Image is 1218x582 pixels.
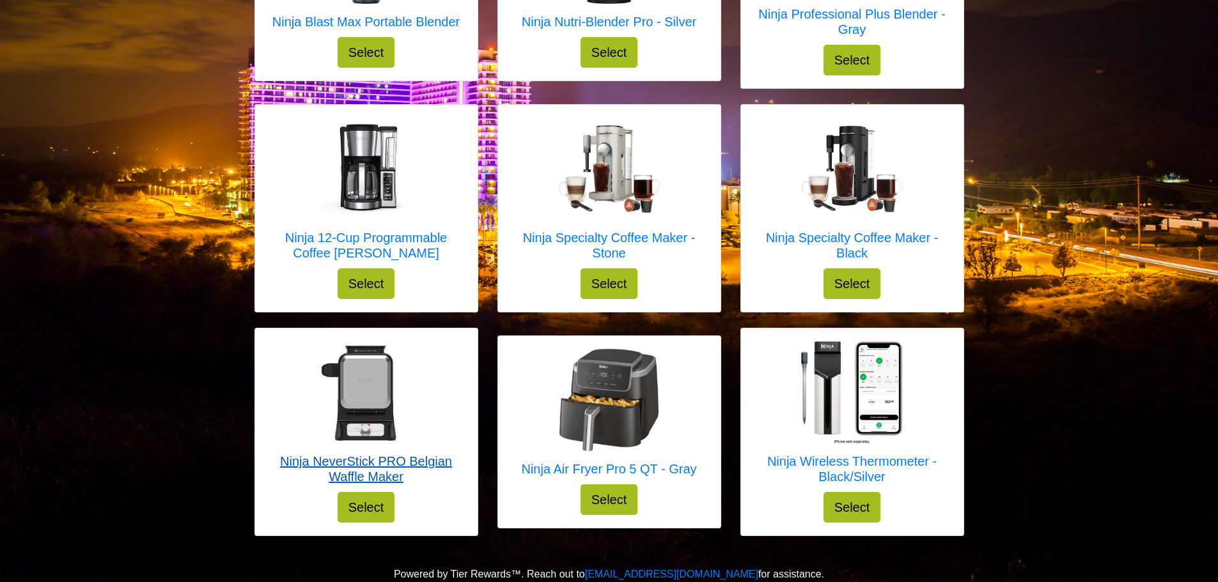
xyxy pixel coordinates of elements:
img: Ninja Air Fryer Pro 5 QT - Gray [558,349,660,451]
h5: Ninja 12-Cup Programmable Coffee [PERSON_NAME] [268,230,465,261]
a: Ninja NeverStick PRO Belgian Waffle Maker Ninja NeverStick PRO Belgian Waffle Maker [268,341,465,492]
img: Ninja Specialty Coffee Maker - Stone [558,125,660,212]
a: Ninja Specialty Coffee Maker - Stone Ninja Specialty Coffee Maker - Stone [511,118,708,268]
img: Ninja Specialty Coffee Maker - Black [801,126,903,213]
h5: Ninja Specialty Coffee Maker - Black [754,230,951,261]
button: Select [581,484,638,515]
h5: Ninja Blast Max Portable Blender [272,14,460,29]
button: Select [824,492,881,523]
img: Ninja Wireless Thermometer - Black/Silver [801,341,903,443]
h5: Ninja Air Fryer Pro 5 QT - Gray [521,461,696,477]
button: Select [824,268,881,299]
button: Select [581,37,638,68]
img: Ninja 12-Cup Programmable Coffee Brewer [315,118,418,220]
a: Ninja 12-Cup Programmable Coffee Brewer Ninja 12-Cup Programmable Coffee [PERSON_NAME] [268,118,465,268]
button: Select [338,37,395,68]
span: Powered by Tier Rewards™. Reach out to for assistance. [394,569,824,579]
a: Ninja Specialty Coffee Maker - Black Ninja Specialty Coffee Maker - Black [754,118,951,268]
a: [EMAIL_ADDRESS][DOMAIN_NAME] [585,569,758,579]
h5: Ninja Nutri-Blender Pro - Silver [522,14,696,29]
button: Select [581,268,638,299]
button: Select [338,268,395,299]
h5: Ninja NeverStick PRO Belgian Waffle Maker [268,454,465,484]
a: Ninja Air Fryer Pro 5 QT - Gray Ninja Air Fryer Pro 5 QT - Gray [521,349,696,484]
a: Ninja Wireless Thermometer - Black/Silver Ninja Wireless Thermometer - Black/Silver [754,341,951,492]
button: Select [824,45,881,75]
h5: Ninja Professional Plus Blender - Gray [754,6,951,37]
h5: Ninja Specialty Coffee Maker - Stone [511,230,708,261]
button: Select [338,492,395,523]
img: Ninja NeverStick PRO Belgian Waffle Maker [315,341,418,443]
h5: Ninja Wireless Thermometer - Black/Silver [754,454,951,484]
